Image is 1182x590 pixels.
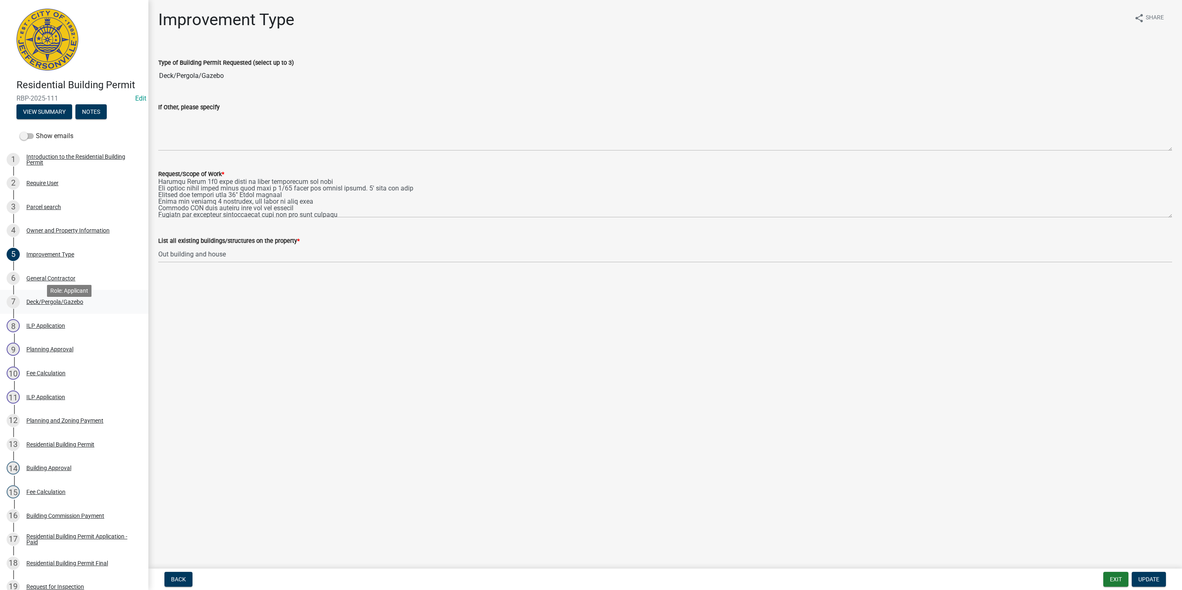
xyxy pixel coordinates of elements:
[7,533,20,546] div: 17
[26,465,71,471] div: Building Approval
[158,10,294,30] h1: Improvement Type
[26,346,73,352] div: Planning Approval
[7,319,20,332] div: 8
[1103,572,1128,587] button: Exit
[47,285,91,297] div: Role: Applicant
[7,272,20,285] div: 6
[16,94,132,102] span: RBP-2025-111
[7,414,20,427] div: 12
[26,299,83,305] div: Deck/Pergola/Gazebo
[158,105,220,110] label: If Other, please specify
[171,576,186,583] span: Back
[7,224,20,237] div: 4
[7,367,20,380] div: 10
[26,275,75,281] div: General Contractor
[26,418,103,423] div: Planning and Zoning Payment
[7,200,20,214] div: 3
[75,109,107,115] wm-modal-confirm: Notes
[1138,576,1159,583] span: Update
[26,394,65,400] div: ILP Application
[26,584,84,590] div: Request for Inspection
[7,557,20,570] div: 18
[26,323,65,329] div: ILP Application
[7,390,20,404] div: 11
[26,252,74,257] div: Improvement Type
[16,109,72,115] wm-modal-confirm: Summary
[1146,13,1164,23] span: Share
[26,370,66,376] div: Fee Calculation
[26,489,66,495] div: Fee Calculation
[1134,13,1144,23] i: share
[158,172,224,177] label: Request/Scope of Work
[26,154,135,165] div: Introduction to the Residential Building Permit
[164,572,192,587] button: Back
[16,9,78,71] img: City of Jeffersonville, Indiana
[26,228,110,233] div: Owner and Property Information
[7,343,20,356] div: 9
[1132,572,1166,587] button: Update
[135,94,146,102] wm-modal-confirm: Edit Application Number
[7,153,20,166] div: 1
[26,180,59,186] div: Require User
[7,485,20,498] div: 15
[75,104,107,119] button: Notes
[26,534,135,545] div: Residential Building Permit Application - Paid
[158,238,300,244] label: List all existing buildings/structures on the property
[7,438,20,451] div: 13
[26,442,94,447] div: Residential Building Permit
[26,204,61,210] div: Parcel search
[7,176,20,190] div: 2
[158,60,294,66] label: Type of Building Permit Requested (select up to 3)
[16,79,142,91] h4: Residential Building Permit
[26,560,108,566] div: Residential Building Permit Final
[26,513,104,519] div: Building Commission Payment
[135,94,146,102] a: Edit
[7,248,20,261] div: 5
[7,295,20,308] div: 7
[16,104,72,119] button: View Summary
[20,131,73,141] label: Show emails
[7,461,20,475] div: 14
[1128,10,1170,26] button: shareShare
[7,509,20,522] div: 16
